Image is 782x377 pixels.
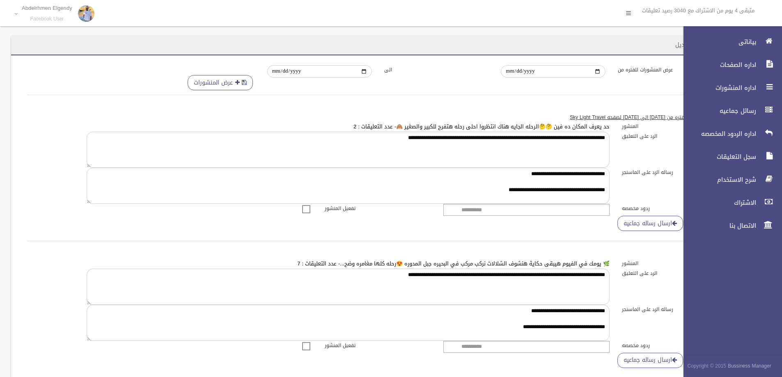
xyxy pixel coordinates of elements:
a: شرح الاستخدام [677,171,782,189]
label: الى [378,65,495,74]
a: اداره الصفحات [677,56,782,74]
a: الاشتراك [677,194,782,212]
span: اداره المنشورات [677,84,759,92]
label: تفعيل المنشور [319,341,438,350]
span: الاشتراك [677,199,759,207]
span: بياناتى [677,38,759,46]
a: اداره المنشورات [677,79,782,97]
span: سجل التعليقات [677,153,759,161]
label: رساله الرد على الماسنجر [616,168,735,177]
small: Facebook User [22,16,72,22]
a: رسائل جماعيه [677,102,782,120]
label: عرض المنشورات للفتره من [612,65,729,74]
strong: Bussiness Manager [728,361,771,370]
a: اداره الردود المخصصه [677,125,782,143]
a: ارسال رساله جماعيه [617,216,683,231]
span: اداره الصفحات [677,61,759,69]
a: حد يعرف المكان ده فين 🤔🤔الرحله الجايه هناك انتظروا احلى رحله هتفرح للكبير والصغير 🙈- عدد التعليقا... [353,121,610,132]
span: رسائل جماعيه [677,107,759,115]
span: Copyright © 2015 [687,361,726,370]
u: قائمه ب 50 منشور للفتره من [DATE] الى [DATE] لصفحه Sky Light Travel [570,113,729,122]
a: ارسال رساله جماعيه [617,353,683,368]
p: Abdelrhmen Elgendy [22,5,72,11]
span: شرح الاستخدام [677,176,759,184]
label: ردود مخصصه [616,204,735,213]
span: اداره الردود المخصصه [677,130,759,138]
label: ردود مخصصه [616,341,735,350]
a: الاتصال بنا [677,217,782,235]
a: بياناتى [677,33,782,51]
a: 🌿 يومك في الفيوم هيبقى حكاية هنشوف الشلالات نركب مركب في البحيره جبل المدوره 😍رحله كلها مغامره وض... [297,258,610,269]
button: عرض المنشورات [188,75,253,90]
label: الرد على التعليق [616,132,735,141]
label: تفعيل المنشور [319,204,438,213]
label: المنشور [616,122,735,131]
label: رساله الرد على الماسنجر [616,305,735,314]
span: الاتصال بنا [677,222,759,230]
label: الرد على التعليق [616,269,735,278]
a: سجل التعليقات [677,148,782,166]
label: المنشور [616,259,735,268]
header: اداره المنشورات / تعديل [665,37,745,53]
